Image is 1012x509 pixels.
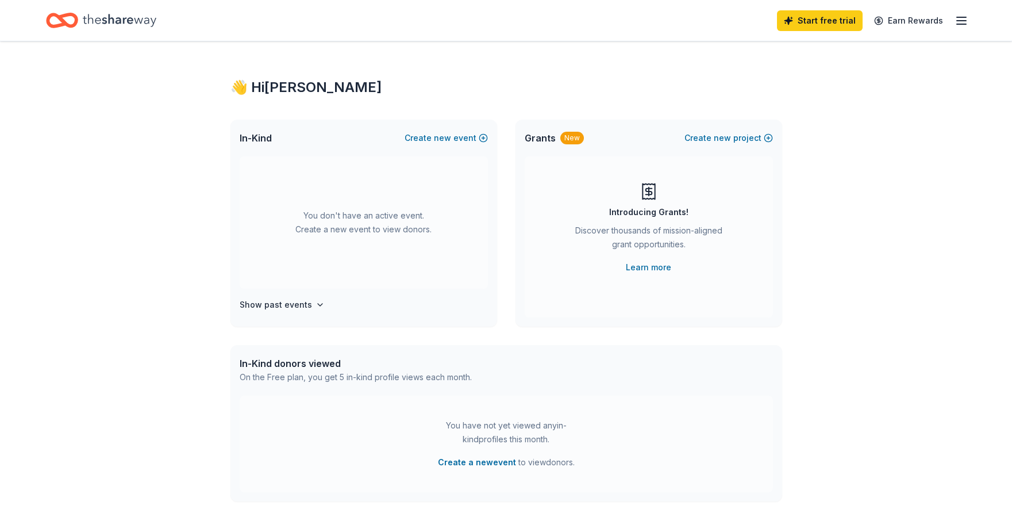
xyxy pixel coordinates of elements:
[240,131,272,145] span: In-Kind
[230,78,782,97] div: 👋 Hi [PERSON_NAME]
[240,156,488,289] div: You don't have an active event. Create a new event to view donors.
[867,10,950,31] a: Earn Rewards
[240,357,472,370] div: In-Kind donors viewed
[525,131,556,145] span: Grants
[714,131,731,145] span: new
[434,419,578,446] div: You have not yet viewed any in-kind profiles this month.
[434,131,451,145] span: new
[240,298,312,312] h4: Show past events
[684,131,773,145] button: Createnewproject
[626,261,671,274] a: Learn more
[438,456,575,469] span: to view donors .
[240,370,472,384] div: On the Free plan, you get 5 in-kind profile views each month.
[240,298,325,312] button: Show past events
[560,132,584,144] div: New
[438,456,516,469] button: Create a newevent
[571,224,727,256] div: Discover thousands of mission-aligned grant opportunities.
[609,205,688,219] div: Introducing Grants!
[405,131,488,145] button: Createnewevent
[777,10,863,31] a: Start free trial
[46,7,156,34] a: Home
